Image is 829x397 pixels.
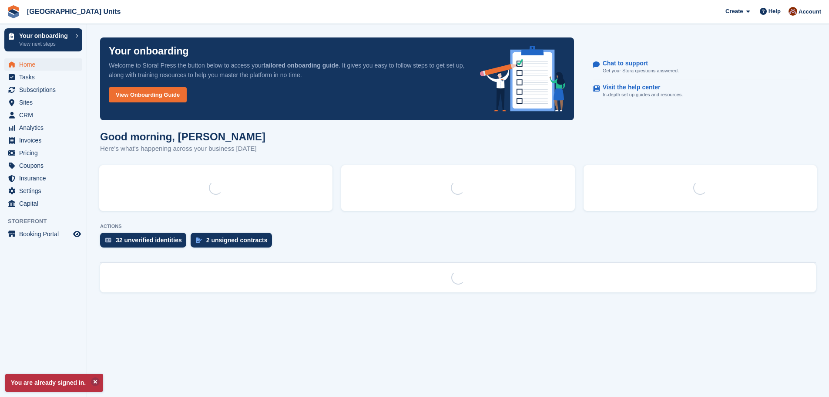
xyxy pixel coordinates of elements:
[109,61,466,80] p: Welcome to Stora! Press the button below to access your . It gives you easy to follow steps to ge...
[19,122,71,134] span: Analytics
[19,33,71,39] p: Your onboarding
[19,96,71,109] span: Sites
[725,7,743,16] span: Create
[206,237,268,244] div: 2 unsigned contracts
[4,71,82,83] a: menu
[191,233,276,252] a: 2 unsigned contracts
[4,159,82,172] a: menu
[19,58,71,71] span: Home
[4,109,82,121] a: menu
[19,147,71,159] span: Pricing
[4,96,82,109] a: menu
[19,71,71,83] span: Tasks
[4,147,82,159] a: menu
[789,7,797,16] img: Laura Clinnick
[4,134,82,146] a: menu
[263,62,339,69] strong: tailored onboarding guide
[19,159,71,172] span: Coupons
[4,197,82,210] a: menu
[8,217,87,226] span: Storefront
[19,84,71,96] span: Subscriptions
[603,67,679,75] p: Get your Stora questions answered.
[105,238,111,243] img: verify_identity-adf6edd0f0f0b5bbfe63781bf79b02c33cf7c696d77639b501bdc392416b5a36.svg
[799,7,821,16] span: Account
[603,84,676,91] p: Visit the help center
[19,109,71,121] span: CRM
[19,172,71,184] span: Insurance
[603,60,672,67] p: Chat to support
[196,238,202,243] img: contract_signature_icon-13c848040528278c33f63329250d36e43548de30e8caae1d1a13099fd9432cc5.svg
[109,87,187,102] a: View Onboarding Guide
[603,91,683,98] p: In-depth set up guides and resources.
[4,28,82,51] a: Your onboarding View next steps
[4,58,82,71] a: menu
[19,134,71,146] span: Invoices
[7,5,20,18] img: stora-icon-8386f47178a22dfd0bd8f6a31ec36ba5ce8667c1dd55bd0f319d3a0aa187defe.svg
[19,185,71,197] span: Settings
[109,46,189,56] p: Your onboarding
[4,172,82,184] a: menu
[100,224,816,229] p: ACTIONS
[19,228,71,240] span: Booking Portal
[4,228,82,240] a: menu
[100,131,265,143] h1: Good morning, [PERSON_NAME]
[593,79,808,103] a: Visit the help center In-depth set up guides and resources.
[19,197,71,210] span: Capital
[593,55,808,79] a: Chat to support Get your Stora questions answered.
[23,4,124,19] a: [GEOGRAPHIC_DATA] Units
[5,374,103,392] p: You are already signed in.
[100,233,191,252] a: 32 unverified identities
[4,122,82,134] a: menu
[100,144,265,154] p: Here's what's happening across your business [DATE]
[4,84,82,96] a: menu
[72,229,82,239] a: Preview store
[19,40,71,48] p: View next steps
[116,237,182,244] div: 32 unverified identities
[480,46,565,112] img: onboarding-info-6c161a55d2c0e0a8cae90662b2fe09162a5109e8cc188191df67fb4f79e88e88.svg
[769,7,781,16] span: Help
[4,185,82,197] a: menu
